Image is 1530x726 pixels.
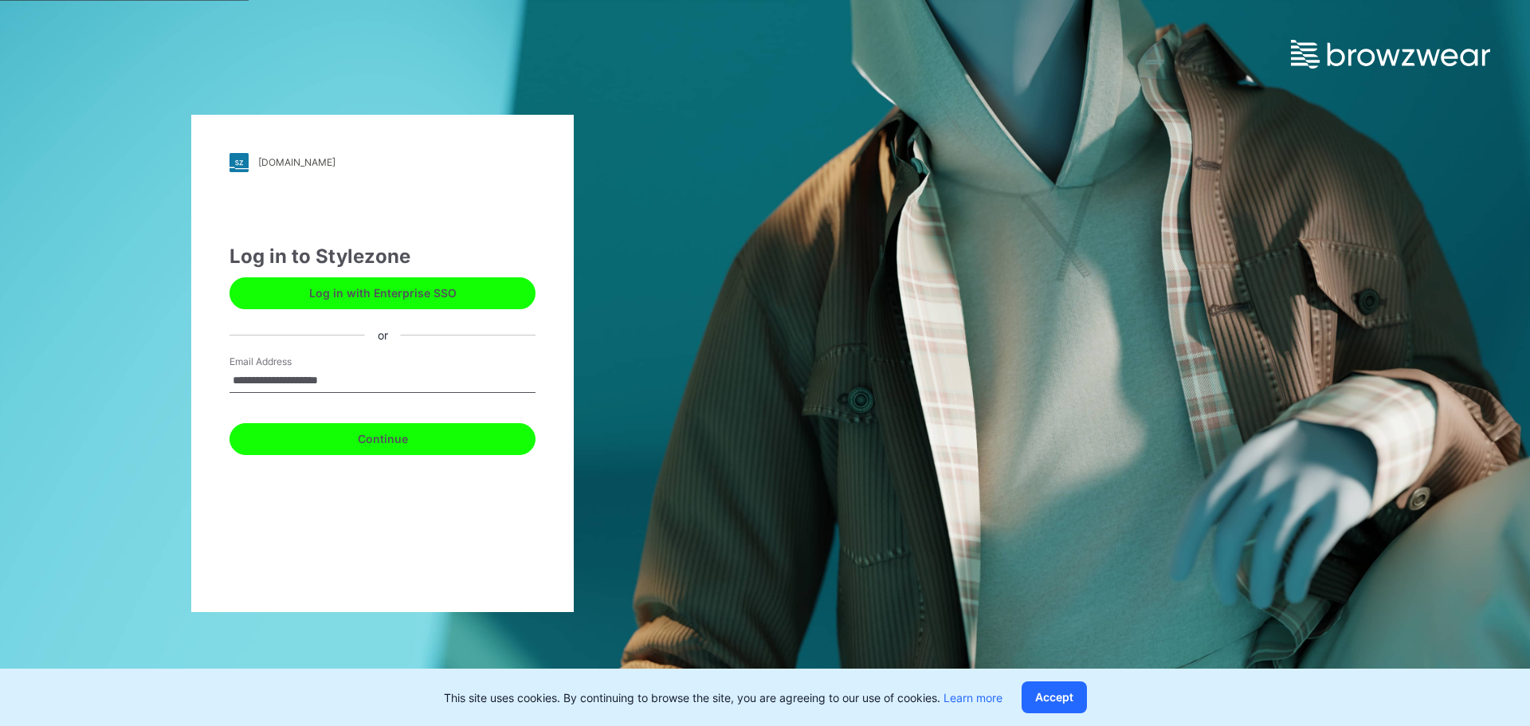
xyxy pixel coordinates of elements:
div: Log in to Stylezone [229,242,535,271]
label: Email Address [229,355,341,369]
img: browzwear-logo.e42bd6dac1945053ebaf764b6aa21510.svg [1291,40,1490,69]
a: [DOMAIN_NAME] [229,153,535,172]
a: Learn more [943,691,1002,704]
p: This site uses cookies. By continuing to browse the site, you are agreeing to our use of cookies. [444,689,1002,706]
button: Accept [1022,681,1087,713]
div: [DOMAIN_NAME] [258,156,335,168]
button: Continue [229,423,535,455]
div: or [365,327,401,343]
img: stylezone-logo.562084cfcfab977791bfbf7441f1a819.svg [229,153,249,172]
button: Log in with Enterprise SSO [229,277,535,309]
